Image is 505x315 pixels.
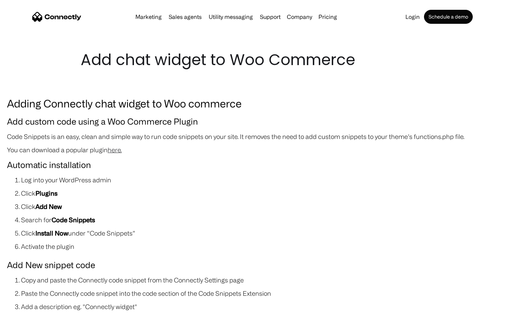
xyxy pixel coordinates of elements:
[108,146,122,153] a: here.
[21,175,498,185] li: Log into your WordPress admin
[35,203,62,210] strong: Add New
[81,49,424,71] h1: Add chat widget to Woo Commerce
[7,158,498,171] h4: Automatic installation
[21,228,498,238] li: Click under “Code Snippets”
[7,258,498,272] h4: Add New snippet code
[166,14,204,20] a: Sales agents
[403,14,423,20] a: Login
[14,303,42,313] ul: Language list
[7,95,498,111] h3: Adding Connectly chat widget to Woo commerce
[21,302,498,311] li: Add a description eg. "Connectly widget"
[21,288,498,298] li: Paste the Connectly code snippet into the code section of the Code Snippets Extension
[316,14,340,20] a: Pricing
[35,190,58,197] strong: Plugins
[424,10,473,24] a: Schedule a demo
[21,188,498,198] li: Click
[21,215,498,225] li: Search for
[206,14,256,20] a: Utility messaging
[21,275,498,285] li: Copy and paste the Connectly code snippet from the Connectly Settings page
[35,230,68,237] strong: Install Now
[287,12,312,22] div: Company
[7,115,498,128] h4: Add custom code using a Woo Commerce Plugin
[21,202,498,211] li: Click
[21,241,498,251] li: Activate the plugin
[7,303,42,313] aside: Language selected: English
[257,14,283,20] a: Support
[7,145,498,155] p: You can download a popular plugin
[7,132,498,141] p: Code Snippets is an easy, clean and simple way to run code snippets on your site. It removes the ...
[52,216,95,223] strong: Code Snippets
[133,14,164,20] a: Marketing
